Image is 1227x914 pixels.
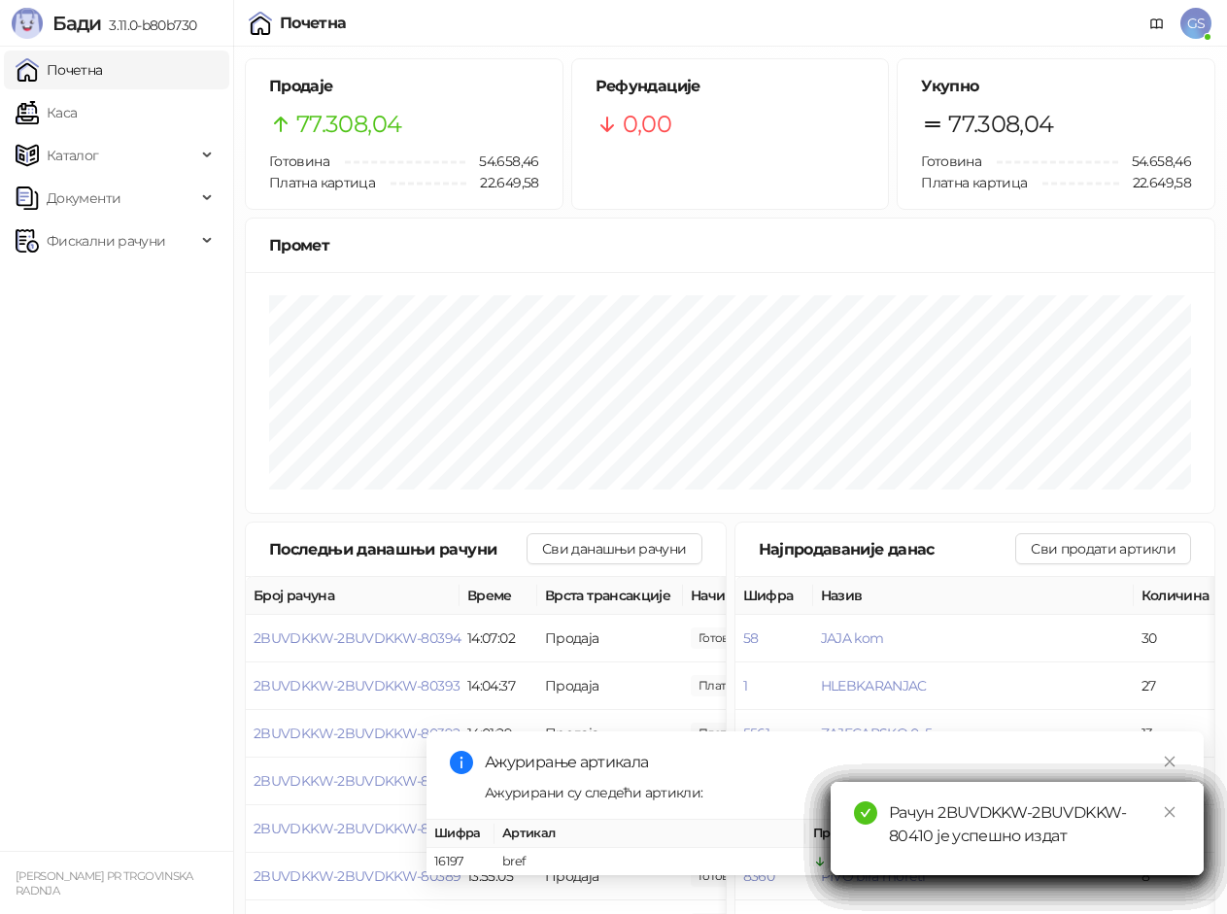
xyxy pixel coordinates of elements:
[948,106,1053,143] span: 77.308,04
[691,627,757,649] span: 1.390,00
[296,106,401,143] span: 77.308,04
[254,772,457,790] button: 2BUVDKKW-2BUVDKKW-80391
[537,662,683,710] td: Продаја
[623,106,671,143] span: 0,00
[269,152,329,170] span: Готовина
[485,782,1180,803] div: Ажурирани су следећи артикли:
[537,710,683,758] td: Продаја
[269,75,539,98] h5: Продаје
[735,577,813,615] th: Шифра
[537,577,683,615] th: Врста трансакције
[16,93,77,132] a: Каса
[743,629,759,647] button: 58
[16,869,193,897] small: [PERSON_NAME] PR TRGOVINSKA RADNJA
[743,677,747,694] button: 1
[460,662,537,710] td: 14:04:37
[254,677,460,694] button: 2BUVDKKW-2BUVDKKW-80393
[246,577,460,615] th: Број рачуна
[269,174,375,191] span: Платна картица
[47,221,165,260] span: Фискални рачуни
[805,820,951,848] th: Промена
[1134,615,1221,662] td: 30
[889,801,1180,848] div: Рачун 2BUVDKKW-2BUVDKKW-80410 је успешно издат
[854,801,877,825] span: check-circle
[254,725,460,742] button: 2BUVDKKW-2BUVDKKW-80392
[1134,577,1221,615] th: Количина
[426,820,494,848] th: Шифра
[1142,8,1173,39] a: Документација
[460,710,537,758] td: 14:01:29
[821,629,884,647] button: JAJA kom
[254,867,460,885] button: 2BUVDKKW-2BUVDKKW-80389
[494,820,805,848] th: Артикал
[1159,801,1180,823] a: Close
[527,533,701,564] button: Сви данашњи рачуни
[52,12,101,35] span: Бади
[759,537,1016,561] div: Најпродаваније данас
[1118,151,1191,172] span: 54.658,46
[426,848,494,876] td: 16197
[494,848,805,876] td: bref
[1163,805,1176,819] span: close
[537,615,683,662] td: Продаја
[691,675,795,696] span: 567,00
[485,751,1180,774] div: Ажурирање артикала
[269,233,1191,257] div: Промет
[466,172,538,193] span: 22.649,58
[1159,751,1180,772] a: Close
[101,17,196,34] span: 3.11.0-b80b730
[813,577,1134,615] th: Назив
[596,75,866,98] h5: Рефундације
[280,16,347,31] div: Почетна
[1015,533,1191,564] button: Сви продати артикли
[47,136,99,175] span: Каталог
[12,8,43,39] img: Logo
[254,820,460,837] button: 2BUVDKKW-2BUVDKKW-80390
[1180,8,1211,39] span: GS
[460,577,537,615] th: Време
[1163,755,1176,768] span: close
[465,151,538,172] span: 54.658,46
[821,677,927,694] button: HLEBKARANJAC
[1134,662,1221,710] td: 27
[921,174,1027,191] span: Платна картица
[1119,172,1191,193] span: 22.649,58
[269,537,527,561] div: Последњи данашњи рачуни
[47,179,120,218] span: Документи
[743,725,769,742] button: 5561
[460,615,537,662] td: 14:07:02
[16,51,103,89] a: Почетна
[254,629,460,647] button: 2BUVDKKW-2BUVDKKW-80394
[1134,710,1221,758] td: 13
[921,152,981,170] span: Готовина
[821,725,933,742] button: ZAJECARSKO 0_5
[450,751,473,774] span: info-circle
[921,75,1191,98] h5: Укупно
[683,577,877,615] th: Начини плаћања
